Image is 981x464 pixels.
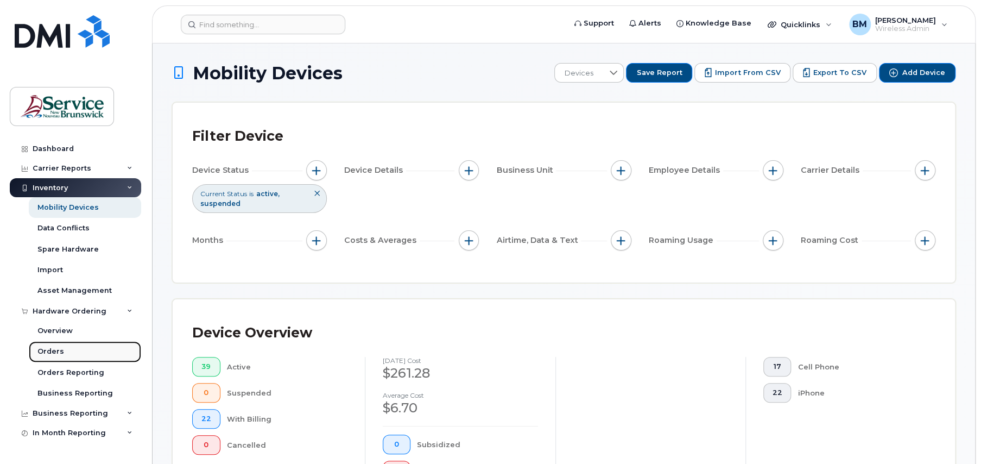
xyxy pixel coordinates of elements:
[798,383,918,403] div: iPhone
[192,383,220,403] button: 0
[192,165,252,176] span: Device Status
[383,435,410,454] button: 0
[417,435,538,454] div: Subsidized
[227,383,348,403] div: Suspended
[201,388,211,397] span: 0
[200,189,247,198] span: Current Status
[192,435,220,455] button: 0
[715,68,780,78] span: Import from CSV
[902,68,945,78] span: Add Device
[256,190,280,198] span: active
[496,235,581,246] span: Airtime, Data & Text
[813,68,866,78] span: Export to CSV
[773,362,782,371] span: 17
[227,409,348,429] div: With Billing
[879,63,955,83] button: Add Device
[763,383,792,403] button: 22
[383,392,537,399] h4: Average cost
[555,64,603,83] span: Devices
[227,435,348,455] div: Cancelled
[383,357,537,364] h4: [DATE] cost
[649,165,723,176] span: Employee Details
[694,63,790,83] button: Import from CSV
[227,357,348,377] div: Active
[392,440,401,449] span: 0
[383,364,537,383] div: $261.28
[192,235,226,246] span: Months
[249,189,254,198] span: is
[192,357,220,377] button: 39
[201,362,211,371] span: 39
[773,388,782,397] span: 22
[192,122,283,151] div: Filter Device
[201,415,211,423] span: 22
[626,63,692,83] button: Save Report
[496,165,556,176] span: Business Unit
[636,68,682,78] span: Save Report
[344,235,420,246] span: Costs & Averages
[193,64,343,83] span: Mobility Devices
[192,319,312,347] div: Device Overview
[801,235,862,246] span: Roaming Cost
[192,409,220,429] button: 22
[793,63,877,83] button: Export to CSV
[649,235,717,246] span: Roaming Usage
[344,165,406,176] span: Device Details
[801,165,863,176] span: Carrier Details
[763,357,792,377] button: 17
[383,399,537,417] div: $6.70
[798,357,918,377] div: Cell Phone
[201,441,211,449] span: 0
[200,199,240,208] span: suspended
